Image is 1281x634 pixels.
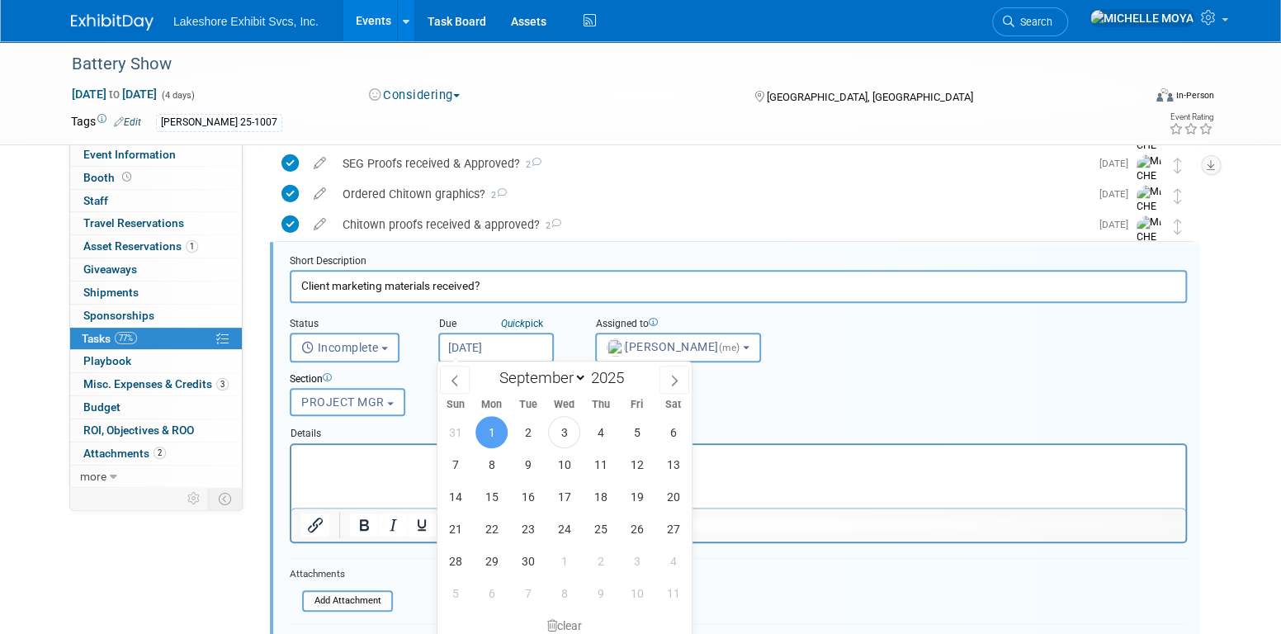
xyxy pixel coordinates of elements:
a: Edit [114,116,141,128]
span: September 30, 2025 [512,545,544,577]
button: Underline [408,513,436,537]
span: Lakeshore Exhibit Svcs, Inc. [173,15,319,28]
span: 1 [186,240,198,253]
div: Attachments [290,567,393,581]
a: Travel Reservations [70,212,242,234]
span: Travel Reservations [83,216,184,229]
span: September 1, 2025 [475,416,508,448]
img: ExhibitDay [71,14,154,31]
div: Event Rating [1169,113,1213,121]
span: Thu [583,400,619,410]
div: Section [290,372,1110,388]
img: MICHELLE MOYA [1137,215,1161,288]
span: Wed [546,400,583,410]
span: October 2, 2025 [584,545,617,577]
a: Quickpick [498,317,546,330]
span: Booth not reserved yet [119,171,135,183]
input: Year [587,368,636,387]
button: Considering [363,87,466,104]
div: Details [290,419,1187,442]
a: Asset Reservations1 [70,235,242,258]
a: Tasks77% [70,328,242,350]
span: September 29, 2025 [475,545,508,577]
img: MICHELLE MOYA [1137,154,1161,227]
span: Playbook [83,354,131,367]
span: 2 [520,159,541,170]
span: Tue [510,400,546,410]
button: Bold [350,513,378,537]
span: Sponsorships [83,309,154,322]
span: Search [1014,16,1052,28]
i: Move task [1174,158,1182,173]
span: September 27, 2025 [657,513,689,545]
span: Tasks [82,332,137,345]
div: SEG Proofs received & Approved? [334,149,1090,177]
span: September 19, 2025 [621,480,653,513]
div: Due [438,317,570,333]
i: Move task [1174,219,1182,234]
i: Quick [501,318,525,329]
span: September 3, 2025 [548,416,580,448]
span: (me) [719,342,740,353]
span: September 8, 2025 [475,448,508,480]
span: September 2, 2025 [512,416,544,448]
span: more [80,470,106,483]
td: Toggle Event Tabs [209,488,243,509]
a: Giveaways [70,258,242,281]
span: September 21, 2025 [439,513,471,545]
a: Playbook [70,350,242,372]
span: 2 [485,190,507,201]
span: Fri [619,400,655,410]
a: Shipments [70,282,242,304]
span: September 18, 2025 [584,480,617,513]
img: MICHELLE MOYA [1090,9,1194,27]
button: Insert/edit link [301,513,329,537]
a: Sponsorships [70,305,242,327]
td: Personalize Event Tab Strip [180,488,209,509]
a: ROI, Objectives & ROO [70,419,242,442]
div: Assigned to [595,317,801,333]
span: September 4, 2025 [584,416,617,448]
div: In-Person [1175,89,1214,102]
span: October 5, 2025 [439,577,471,609]
span: [DATE] [DATE] [71,87,158,102]
a: Event Information [70,144,242,166]
span: October 4, 2025 [657,545,689,577]
span: [DATE] [1099,158,1137,169]
span: September 10, 2025 [548,448,580,480]
span: September 24, 2025 [548,513,580,545]
span: Shipments [83,286,139,299]
span: Sat [655,400,692,410]
span: September 5, 2025 [621,416,653,448]
input: Due Date [438,333,554,362]
a: Search [992,7,1068,36]
a: edit [305,217,334,232]
span: September 23, 2025 [512,513,544,545]
span: September 11, 2025 [584,448,617,480]
div: Chitown proofs received & approved? [334,211,1090,239]
span: Misc. Expenses & Credits [83,377,229,390]
span: October 9, 2025 [584,577,617,609]
span: October 1, 2025 [548,545,580,577]
span: Asset Reservations [83,239,198,253]
span: September 28, 2025 [439,545,471,577]
a: Budget [70,396,242,419]
span: (4 days) [160,90,195,101]
span: September 14, 2025 [439,480,471,513]
span: September 15, 2025 [475,480,508,513]
i: Move task [1174,188,1182,204]
span: September 16, 2025 [512,480,544,513]
span: [PERSON_NAME] [607,340,743,353]
span: October 10, 2025 [621,577,653,609]
div: [PERSON_NAME] 25-1007 [156,114,282,131]
div: Short Description [290,254,1187,270]
span: October 6, 2025 [475,577,508,609]
span: ROI, Objectives & ROO [83,423,194,437]
span: September 9, 2025 [512,448,544,480]
a: Booth [70,167,242,189]
span: Sun [437,400,474,410]
a: edit [305,187,334,201]
span: September 13, 2025 [657,448,689,480]
span: [DATE] [1099,188,1137,200]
